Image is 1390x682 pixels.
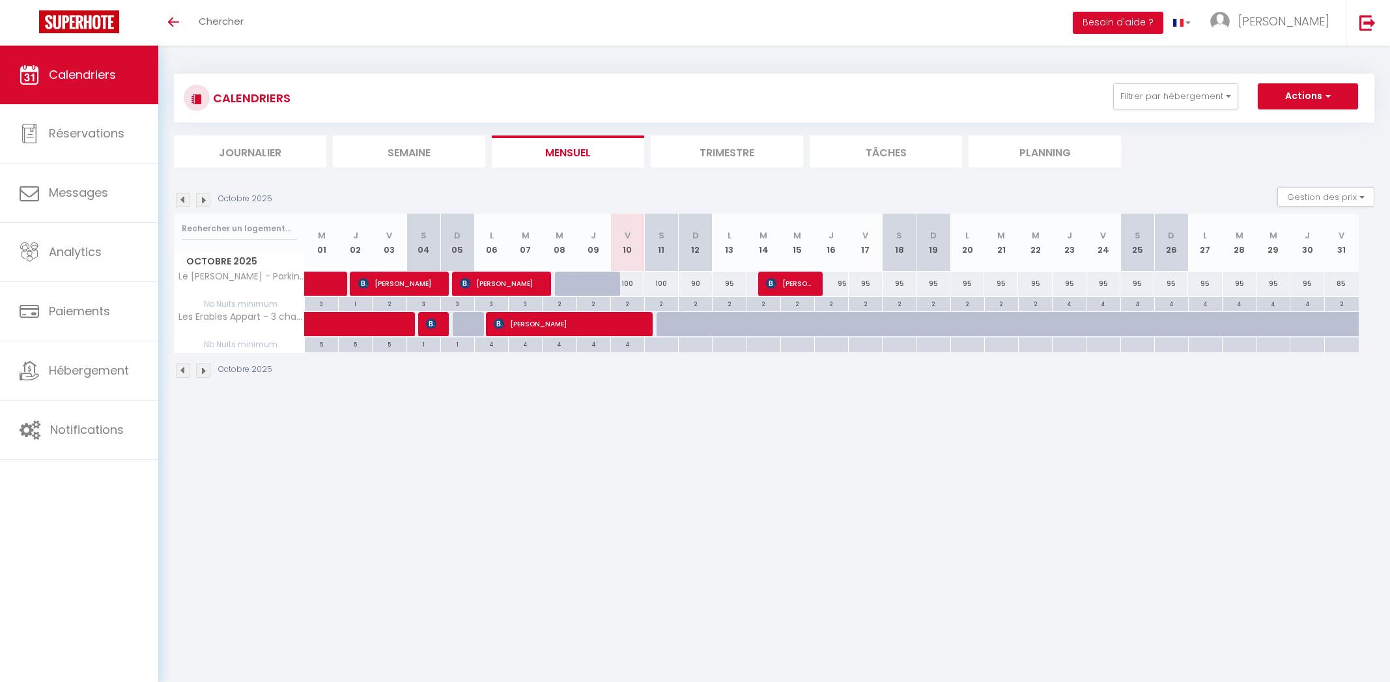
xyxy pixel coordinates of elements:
span: Nb Nuits minimum [175,337,304,352]
div: 2 [713,297,746,309]
div: 4 [1053,297,1086,309]
abbr: V [1339,229,1344,242]
th: 27 [1188,214,1222,272]
div: 1 [441,337,474,350]
div: 95 [814,272,848,296]
div: 4 [1290,297,1324,309]
th: 01 [305,214,339,272]
abbr: D [454,229,461,242]
div: 100 [610,272,644,296]
span: Chercher [199,14,244,28]
li: Trimestre [651,135,803,167]
h3: CALENDRIERS [210,83,291,113]
th: 15 [780,214,814,272]
div: 2 [679,297,712,309]
div: 4 [1155,297,1188,309]
abbr: L [1203,229,1207,242]
span: [PERSON_NAME] [460,271,539,296]
abbr: M [997,229,1005,242]
div: 2 [1325,297,1359,309]
li: Semaine [333,135,485,167]
div: 95 [1188,272,1222,296]
abbr: D [930,229,937,242]
abbr: J [591,229,596,242]
span: Paiements [49,303,110,319]
div: 95 [1053,272,1086,296]
abbr: L [965,229,969,242]
p: Octobre 2025 [218,193,272,205]
div: 4 [475,337,508,350]
abbr: S [659,229,664,242]
input: Rechercher un logement... [182,217,297,240]
abbr: L [490,229,494,242]
button: Actions [1258,83,1358,109]
div: 2 [883,297,916,309]
abbr: M [556,229,563,242]
button: Besoin d'aide ? [1073,12,1163,34]
div: 2 [1019,297,1052,309]
div: 95 [950,272,984,296]
th: 05 [440,214,474,272]
th: 04 [406,214,440,272]
span: Octobre 2025 [175,252,304,271]
div: 2 [611,297,644,309]
div: 4 [1121,297,1154,309]
img: ... [1210,12,1230,31]
div: 95 [916,272,950,296]
th: 06 [474,214,508,272]
div: 5 [339,337,372,350]
th: 19 [916,214,950,272]
abbr: M [1269,229,1277,242]
th: 18 [883,214,916,272]
th: 17 [849,214,883,272]
span: Analytics [49,244,102,260]
th: 13 [713,214,746,272]
button: Filtrer par hébergement [1113,83,1238,109]
div: 4 [1189,297,1222,309]
div: 90 [679,272,713,296]
div: 4 [1223,297,1256,309]
th: 22 [1018,214,1052,272]
li: Tâches [810,135,962,167]
div: 85 [1324,272,1359,296]
li: Mensuel [492,135,644,167]
div: 2 [746,297,780,309]
span: Réservations [49,125,124,141]
abbr: J [1067,229,1072,242]
abbr: J [353,229,358,242]
span: Hébergement [49,362,129,378]
div: 95 [1256,272,1290,296]
div: 2 [577,297,610,309]
span: Nb Nuits minimum [175,297,304,311]
span: Messages [49,184,108,201]
li: Journalier [174,135,326,167]
th: 31 [1324,214,1359,272]
th: 20 [950,214,984,272]
div: 2 [781,297,814,309]
div: 4 [509,337,542,350]
th: 16 [814,214,848,272]
abbr: V [862,229,868,242]
abbr: D [692,229,699,242]
th: 14 [746,214,780,272]
abbr: J [829,229,834,242]
th: 07 [509,214,543,272]
abbr: L [728,229,731,242]
div: 95 [1154,272,1188,296]
div: 2 [916,297,950,309]
th: 02 [339,214,373,272]
div: 1 [407,337,440,350]
div: 95 [1290,272,1324,296]
div: 2 [985,297,1018,309]
div: 2 [849,297,882,309]
div: 5 [373,337,406,350]
span: [PERSON_NAME] [358,271,437,296]
div: 4 [543,337,576,350]
div: 95 [1120,272,1154,296]
th: 25 [1120,214,1154,272]
button: Gestion des prix [1277,187,1374,206]
abbr: M [1032,229,1040,242]
span: [PERSON_NAME], Dr. [766,271,811,296]
span: Le [PERSON_NAME] - Parking Gratuit - Balcon - Fibre [177,272,307,281]
div: 4 [1086,297,1120,309]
